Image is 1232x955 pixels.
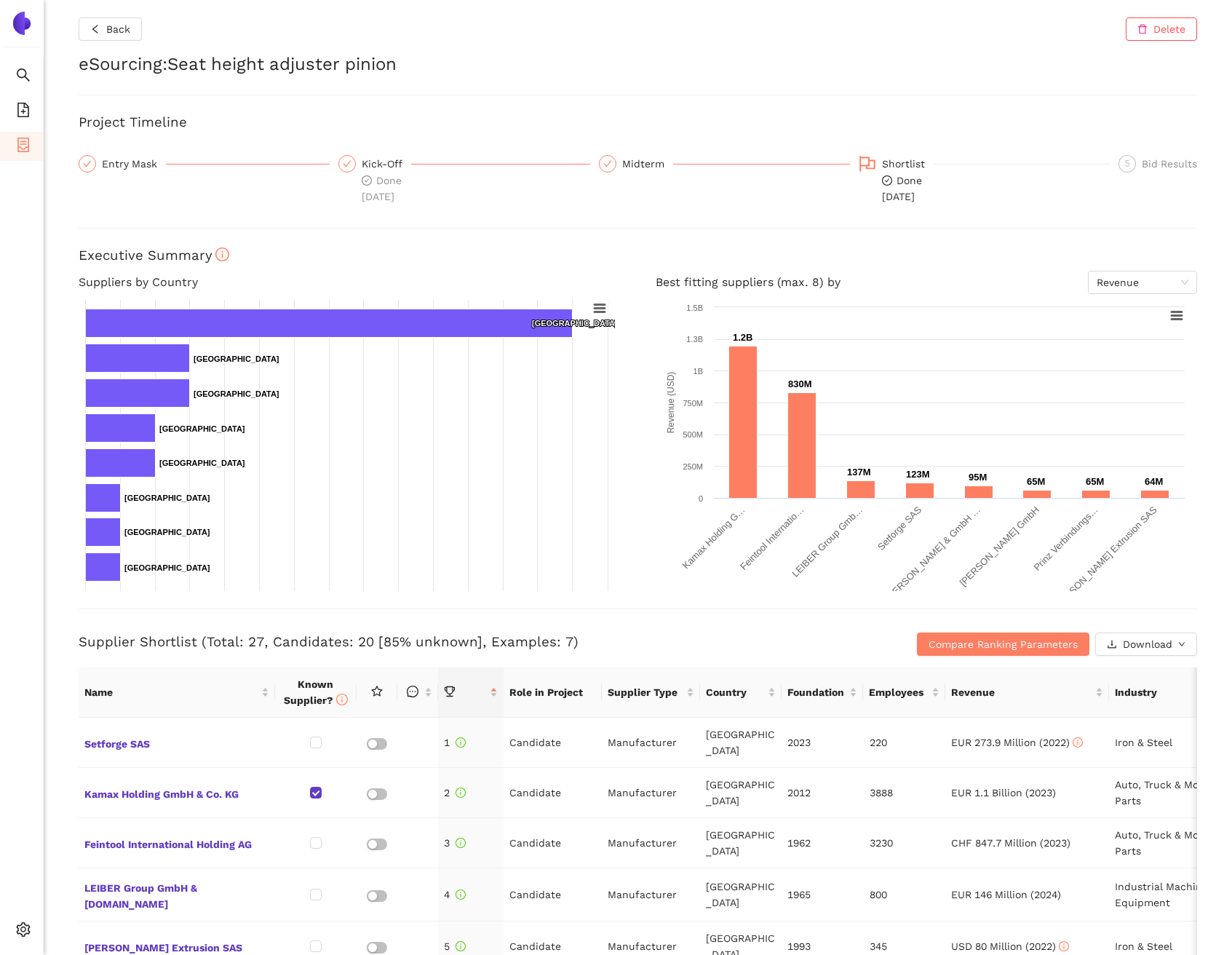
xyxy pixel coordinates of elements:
[788,379,812,389] text: 830M
[602,818,700,868] td: Manufacturer
[456,941,466,951] span: info-circle
[407,686,418,697] span: message
[957,504,1041,588] text: [PERSON_NAME] GmbH
[84,783,269,802] span: Kamax Holding GmbH & Co. KG
[700,818,782,868] td: [GEOGRAPHIC_DATA]
[84,833,269,852] span: Feintool International Holding AG
[79,271,621,294] h4: Suppliers by Country
[686,335,703,344] text: 1.3B
[1051,504,1159,611] text: [PERSON_NAME] Extrusion SAS
[951,889,1061,900] span: EUR 146 Million (2024)
[883,504,982,603] text: [PERSON_NAME] & GmbH …
[656,271,1198,294] h4: Best fitting suppliers (max. 8) by
[875,504,923,552] text: Setforge SAS
[698,494,702,503] text: 0
[215,247,229,261] span: info-circle
[84,733,269,752] span: Setforge SAS
[864,818,945,868] td: 3230
[602,718,700,768] td: Manufacturer
[504,818,602,868] td: Candidate
[882,175,892,186] span: check-circle
[1145,476,1163,487] text: 64M
[79,52,1197,77] h2: eSourcing : Seat height adjuster pinion
[917,633,1089,656] button: Compare Ranking Parameters
[444,889,466,900] span: 4
[504,868,602,922] td: Candidate
[336,694,348,705] span: info-circle
[284,678,348,706] span: Known Supplier?
[194,389,279,398] text: [GEOGRAPHIC_DATA]
[693,367,702,376] text: 1B
[864,868,945,922] td: 800
[602,768,700,818] td: Manufacturer
[1137,24,1148,36] span: delete
[969,472,987,483] text: 95M
[700,667,782,718] th: this column's title is Country,this column is sortable
[686,304,703,312] text: 1.5B
[79,155,330,173] div: Entry Mask
[1153,21,1185,37] span: Delete
[84,684,258,700] span: Name
[782,868,863,922] td: 1965
[124,528,210,536] text: [GEOGRAPHIC_DATA]
[444,686,456,697] span: trophy
[847,467,871,477] text: 137M
[159,424,245,433] text: [GEOGRAPHIC_DATA]
[16,63,31,92] span: search
[79,633,824,651] h3: Supplier Shortlist (Total: 27, Candidates: 20 [85% unknown], Examples: 7)
[700,868,782,922] td: [GEOGRAPHIC_DATA]
[1107,639,1117,651] span: download
[444,787,466,799] span: 2
[444,837,466,849] span: 3
[864,768,945,818] td: 3888
[738,504,806,572] text: Feintool Internatio…
[79,113,1197,132] h3: Project Timeline
[790,504,865,579] text: LEIBER Group Gmb…
[706,684,765,700] span: Country
[90,24,100,36] span: left
[1142,158,1197,170] span: Bid Results
[84,877,269,912] span: LEIBER Group GmbH & [DOMAIN_NAME]
[863,667,945,718] th: this column's title is Employees,this column is sortable
[397,667,438,718] th: this column is sortable
[951,737,1083,748] span: EUR 273.9 Million (2022)
[683,399,703,408] text: 750M
[532,319,618,328] text: [GEOGRAPHIC_DATA]
[1125,159,1130,169] span: 5
[456,737,466,748] span: info-circle
[456,889,466,900] span: info-circle
[1126,17,1197,41] button: deleteDelete
[782,768,863,818] td: 2012
[444,940,466,952] span: 5
[700,768,782,818] td: [GEOGRAPHIC_DATA]
[159,459,245,467] text: [GEOGRAPHIC_DATA]
[362,175,372,186] span: check-circle
[124,563,210,572] text: [GEOGRAPHIC_DATA]
[782,718,863,768] td: 2023
[951,940,1069,952] span: USD 80 Million (2022)
[79,246,1197,265] h3: Executive Summary
[102,155,166,173] div: Entry Mask
[869,684,928,700] span: Employees
[602,667,700,718] th: this column's title is Supplier Type,this column is sortable
[106,21,130,37] span: Back
[343,159,351,168] span: check
[1031,504,1100,573] text: Prinz Verbindungs…
[782,667,863,718] th: this column's title is Foundation,this column is sortable
[1178,641,1185,649] span: down
[362,155,411,173] div: Kick-Off
[16,98,31,127] span: file-add
[945,667,1109,718] th: this column's title is Revenue,this column is sortable
[680,504,747,571] text: Kamax Holding G…
[608,684,683,700] span: Supplier Type
[929,636,1078,652] span: Compare Ranking Parameters
[504,667,602,718] th: Role in Project
[10,12,33,35] img: Logo
[665,372,675,434] text: Revenue (USD)
[1097,272,1188,293] span: Revenue
[733,332,752,343] text: 1.2B
[700,718,782,768] td: [GEOGRAPHIC_DATA]
[504,768,602,818] td: Candidate
[602,868,700,922] td: Manufacturer
[683,430,703,439] text: 500M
